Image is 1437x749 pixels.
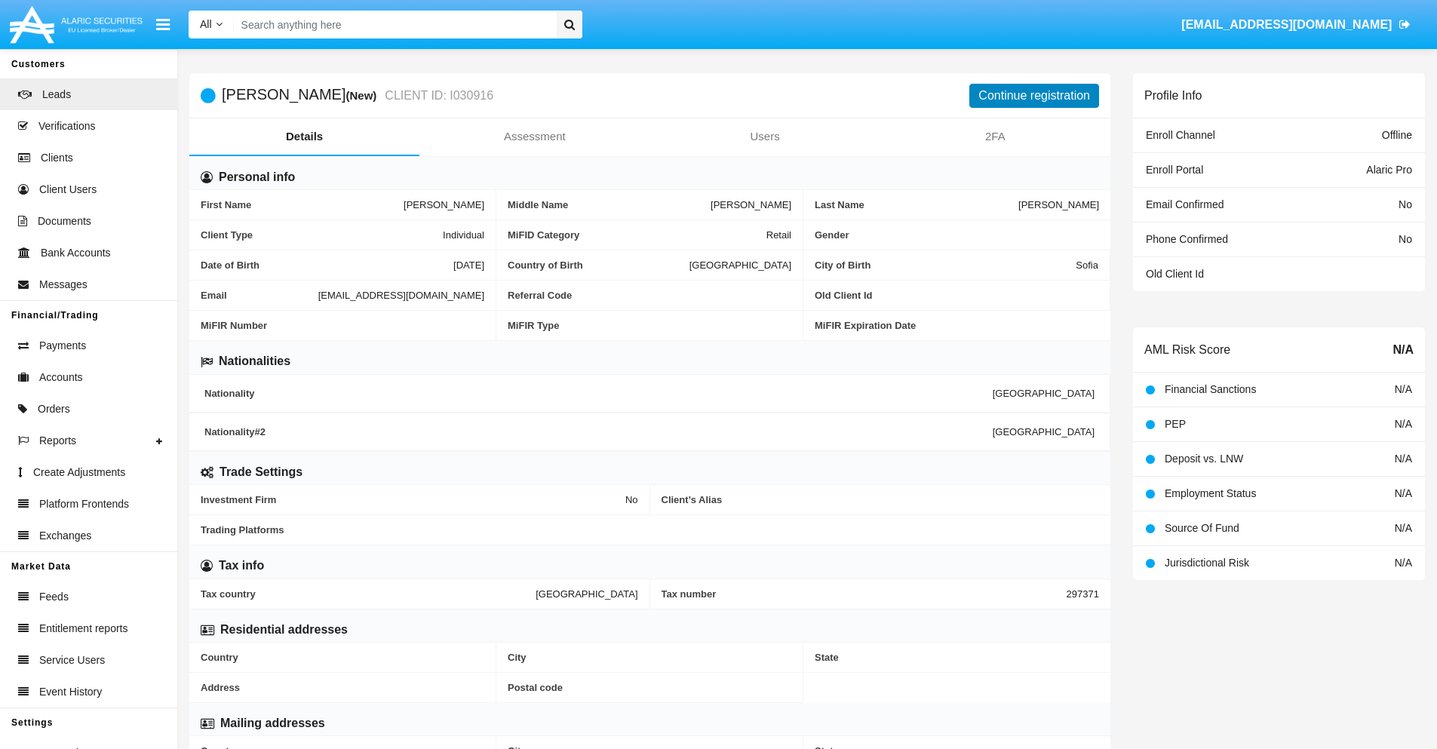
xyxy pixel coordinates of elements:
h6: Personal info [219,169,295,186]
span: Nationality [204,388,993,399]
span: Old Client Id [1146,268,1204,280]
span: 297371 [1067,588,1099,600]
span: Client Users [39,182,97,198]
span: No [625,494,638,505]
span: Last Name [815,199,1018,210]
h6: Profile Info [1144,88,1202,103]
span: Service Users [39,652,105,668]
span: Middle Name [508,199,711,210]
span: City [508,652,791,663]
span: MiFIR Type [508,320,791,331]
span: Entitlement reports [39,621,128,637]
span: MiFIR Expiration Date [815,320,1099,331]
span: Tax number [662,588,1067,600]
small: CLIENT ID: I030916 [381,90,493,102]
span: Investment Firm [201,494,625,505]
span: Enroll Channel [1146,129,1215,141]
span: N/A [1392,341,1414,359]
span: Platform Frontends [39,496,129,512]
a: Assessment [419,118,649,155]
span: MiFID Category [508,229,766,241]
span: All [200,18,212,30]
span: Documents [38,213,91,229]
span: Leads [42,87,71,103]
h6: Residential addresses [220,622,348,638]
h6: Trade Settings [220,464,302,480]
span: PEP [1165,418,1186,430]
h6: Mailing addresses [220,715,325,732]
span: N/A [1395,557,1412,569]
span: [PERSON_NAME] [1018,199,1099,210]
span: No [1399,198,1412,210]
span: Nationality #2 [204,426,993,437]
span: Payments [39,338,86,354]
input: Search [234,11,551,38]
span: [GEOGRAPHIC_DATA] [993,426,1095,437]
span: Source Of Fund [1165,522,1239,534]
span: Address [201,682,484,693]
span: Exchanges [39,528,91,544]
span: Tax country [201,588,536,600]
span: Trading Platforms [201,524,1099,536]
span: N/A [1395,418,1412,430]
span: Event History [39,684,102,700]
span: Sofia [1076,259,1098,271]
img: Logo image [8,2,145,47]
span: Alaric Pro [1366,164,1412,176]
h5: [PERSON_NAME] [222,87,493,104]
span: Jurisdictional Risk [1165,557,1249,569]
span: Create Adjustments [33,465,125,480]
span: Bank Accounts [41,245,111,261]
a: All [189,17,234,32]
span: [PERSON_NAME] [711,199,791,210]
span: Country of Birth [508,259,689,271]
span: State [815,652,1099,663]
a: Details [189,118,419,155]
span: Accounts [39,370,83,385]
span: Date of Birth [201,259,453,271]
span: N/A [1395,522,1412,534]
span: Offline [1382,129,1412,141]
span: Country [201,652,484,663]
h6: AML Risk Score [1144,342,1230,357]
span: [EMAIL_ADDRESS][DOMAIN_NAME] [1181,18,1392,31]
span: Verifications [38,118,95,134]
span: Individual [443,229,484,241]
span: Employment Status [1165,487,1256,499]
span: [GEOGRAPHIC_DATA] [689,259,791,271]
span: Retail [766,229,791,241]
span: [PERSON_NAME] [404,199,484,210]
span: Enroll Portal [1146,164,1203,176]
span: Client’s Alias [662,494,1100,505]
span: Clients [41,150,73,166]
span: [DATE] [453,259,484,271]
a: 2FA [880,118,1110,155]
span: First Name [201,199,404,210]
span: Email Confirmed [1146,198,1224,210]
span: City of Birth [815,259,1076,271]
span: Deposit vs. LNW [1165,453,1243,465]
span: Client Type [201,229,443,241]
span: MiFIR Number [201,320,484,331]
span: Gender [815,229,1099,241]
span: Reports [39,433,76,449]
span: N/A [1395,453,1412,465]
span: [GEOGRAPHIC_DATA] [993,388,1095,399]
span: Postal code [508,682,791,693]
span: No [1399,233,1412,245]
h6: Nationalities [219,353,290,370]
span: Feeds [39,589,69,605]
span: Referral Code [508,290,791,301]
span: Financial Sanctions [1165,383,1256,395]
span: Old Client Id [815,290,1098,301]
span: N/A [1395,383,1412,395]
span: [EMAIL_ADDRESS][DOMAIN_NAME] [318,290,484,301]
span: Email [201,290,318,301]
span: N/A [1395,487,1412,499]
span: Messages [39,277,88,293]
button: Continue registration [969,84,1099,108]
h6: Tax info [219,557,264,574]
span: [GEOGRAPHIC_DATA] [536,588,637,600]
span: Phone Confirmed [1146,233,1228,245]
a: [EMAIL_ADDRESS][DOMAIN_NAME] [1174,4,1418,46]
